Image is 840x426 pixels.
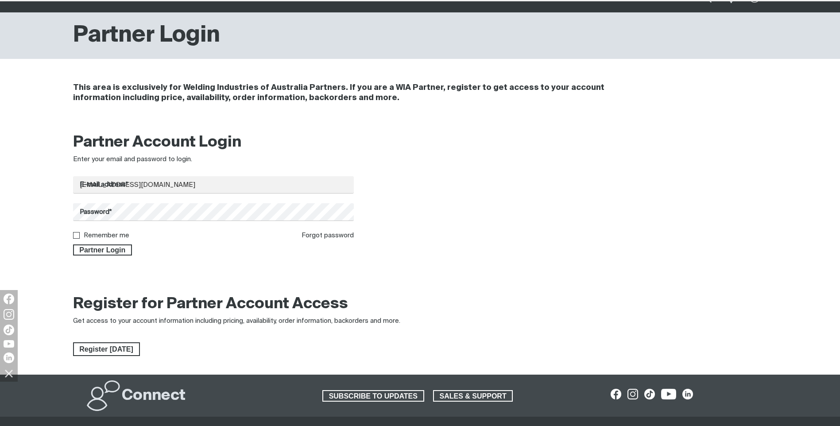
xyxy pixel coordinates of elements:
[74,244,132,256] span: Partner Login
[4,325,14,335] img: TikTok
[433,390,513,402] a: SALES & SUPPORT
[84,232,129,239] label: Remember me
[4,309,14,320] img: Instagram
[73,155,354,165] div: Enter your email and password to login.
[4,340,14,348] img: YouTube
[73,294,348,314] h2: Register for Partner Account Access
[73,342,140,356] a: Register Today
[323,390,423,402] span: SUBSCRIBE TO UPDATES
[1,366,16,381] img: hide socials
[73,244,132,256] button: Partner Login
[4,352,14,363] img: LinkedIn
[434,390,512,402] span: SALES & SUPPORT
[74,342,139,356] span: Register [DATE]
[4,294,14,304] img: Facebook
[73,318,400,324] span: Get access to your account information including pricing, availability, order information, backor...
[73,21,220,50] h1: Partner Login
[73,83,649,103] h4: This area is exclusively for Welding Industries of Australia Partners. If you are a WIA Partner, ...
[122,386,186,406] h2: Connect
[73,133,354,152] h2: Partner Account Login
[302,232,354,239] a: Forgot password
[322,390,424,402] a: SUBSCRIBE TO UPDATES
